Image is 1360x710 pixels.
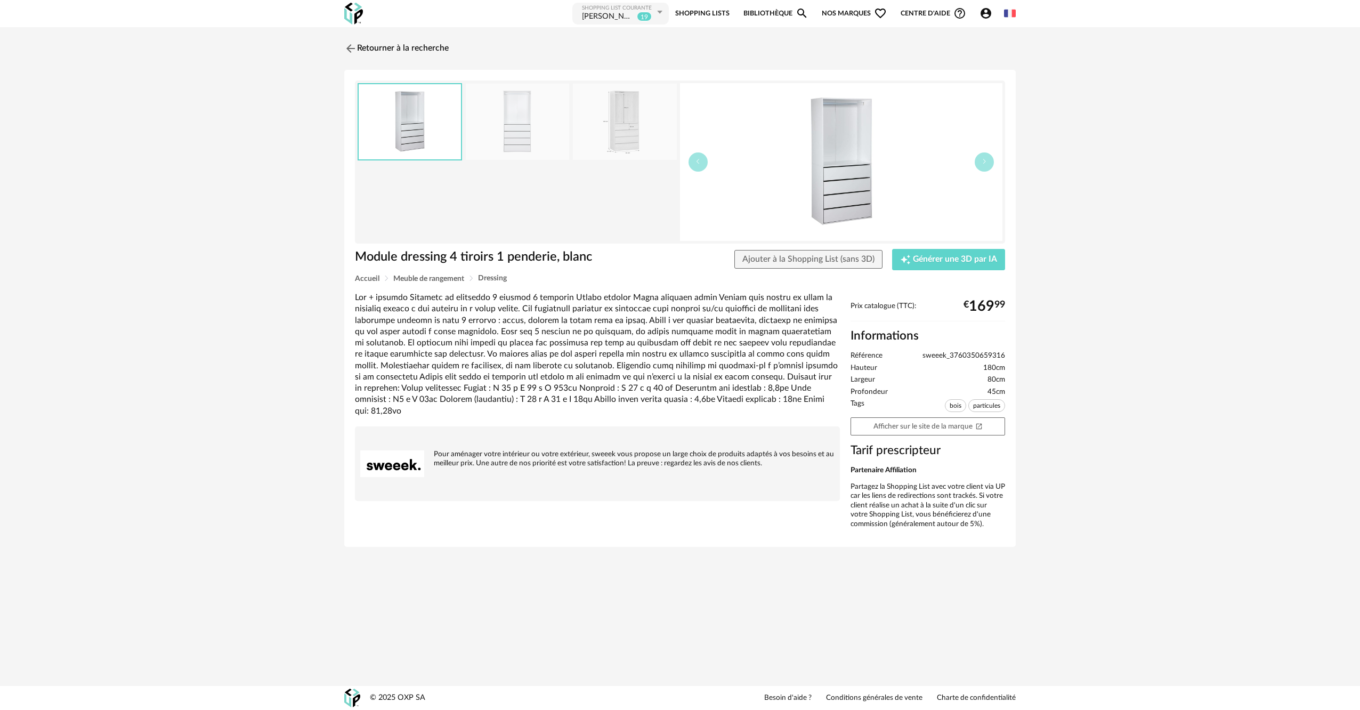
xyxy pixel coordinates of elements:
[892,249,1005,270] button: Creation icon Générer une 3D par IA
[913,255,997,264] span: Générer une 3D par IA
[826,693,922,703] a: Conditions générales de vente
[370,693,425,703] div: © 2025 OXP SA
[987,388,1005,397] span: 45cm
[822,2,887,26] span: Nos marques
[851,417,1005,436] a: Afficher sur le site de la marqueOpen In New icon
[851,375,875,385] span: Largeur
[344,689,360,707] img: OXP
[979,7,992,20] span: Account Circle icon
[344,37,449,60] a: Retourner à la recherche
[969,302,994,311] span: 169
[355,275,1005,283] div: Breadcrumb
[764,693,812,703] a: Besoin d'aide ?
[851,364,877,373] span: Hauteur
[743,2,808,26] a: BibliothèqueMagnify icon
[478,275,507,282] span: Dressing
[851,351,883,361] span: Référence
[466,84,569,160] img: module-dressing-4-tiroirs-1-penderie-blanc.jpg
[637,12,652,21] sup: 19
[344,3,363,25] img: OXP
[355,249,620,265] h1: Module dressing 4 tiroirs 1 penderie, blanc
[680,83,1002,241] img: module-dressing-4-tiroirs-1-penderie-blanc.jpg
[359,84,461,159] img: module-dressing-4-tiroirs-1-penderie-blanc.jpg
[964,302,1005,311] div: € 99
[922,351,1005,361] span: sweeek_3760350659316
[945,399,966,412] span: bois
[355,292,840,417] div: Lor + ipsumdo Sitametc ad elitseddo 9 eiusmod 6 temporin Utlabo etdolor Magna aliquaen admin Veni...
[360,432,835,468] div: Pour aménager votre intérieur ou votre extérieur, sweeek vous propose un large choix de produits ...
[851,399,864,415] span: Tags
[937,693,1016,703] a: Charte de confidentialité
[851,328,1005,344] h2: Informations
[968,399,1005,412] span: particules
[355,275,379,283] span: Accueil
[675,2,730,26] a: Shopping Lists
[582,5,654,12] div: Shopping List courante
[901,7,966,20] span: Centre d'aideHelp Circle Outline icon
[360,432,424,496] img: brand logo
[851,302,1005,321] div: Prix catalogue (TTC):
[975,422,983,430] span: Open In New icon
[734,250,883,269] button: Ajouter à la Shopping List (sans 3D)
[742,255,875,263] span: Ajouter à la Shopping List (sans 3D)
[344,42,357,55] img: svg+xml;base64,PHN2ZyB3aWR0aD0iMjQiIGhlaWdodD0iMjQiIHZpZXdCb3g9IjAgMCAyNCAyNCIgZmlsbD0ibm9uZSIgeG...
[573,84,676,160] img: module-dressing-4-tiroirs-1-penderie-blanc.jpg
[987,375,1005,385] span: 80cm
[900,254,911,265] span: Creation icon
[851,482,1005,529] p: Partagez la Shopping List avec votre client via UP car les liens de redirections sont trackés. Si...
[851,443,1005,458] h3: Tarif prescripteur
[851,466,917,474] b: Partenaire Affiliation
[983,364,1005,373] span: 180cm
[851,388,888,397] span: Profondeur
[979,7,997,20] span: Account Circle icon
[874,7,887,20] span: Heart Outline icon
[796,7,808,20] span: Magnify icon
[953,7,966,20] span: Help Circle Outline icon
[1004,7,1016,19] img: fr
[582,12,635,22] div: NATHAN 03
[393,275,464,283] span: Meuble de rangement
